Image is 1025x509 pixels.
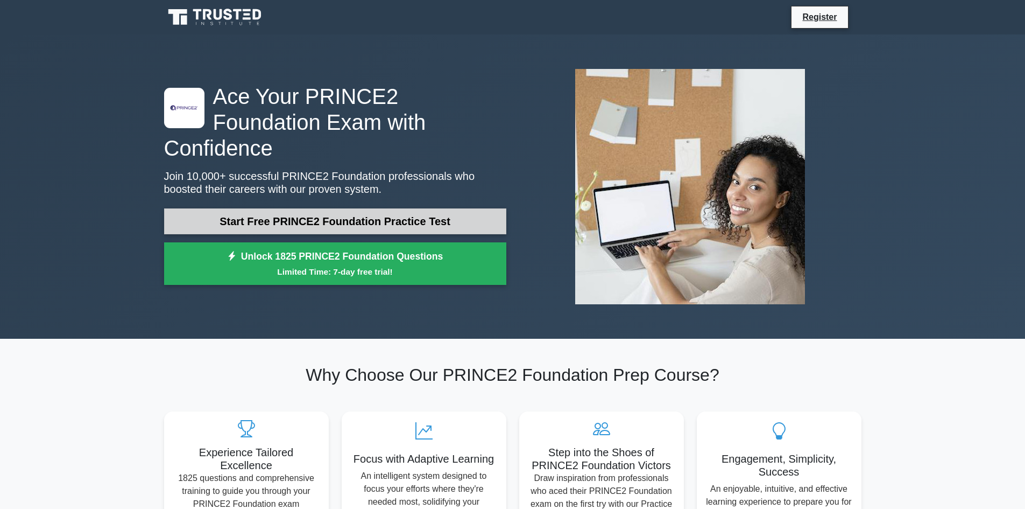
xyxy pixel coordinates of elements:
[164,170,506,196] p: Join 10,000+ successful PRINCE2 Foundation professionals who boosted their careers with our prove...
[350,452,498,465] h5: Focus with Adaptive Learning
[705,452,853,478] h5: Engagement, Simplicity, Success
[796,10,843,24] a: Register
[178,266,493,278] small: Limited Time: 7-day free trial!
[164,83,506,161] h1: Ace Your PRINCE2 Foundation Exam with Confidence
[164,242,506,285] a: Unlock 1825 PRINCE2 Foundation QuestionsLimited Time: 7-day free trial!
[528,446,675,472] h5: Step into the Shoes of PRINCE2 Foundation Victors
[164,365,861,385] h2: Why Choose Our PRINCE2 Foundation Prep Course?
[164,208,506,234] a: Start Free PRINCE2 Foundation Practice Test
[173,446,320,472] h5: Experience Tailored Excellence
